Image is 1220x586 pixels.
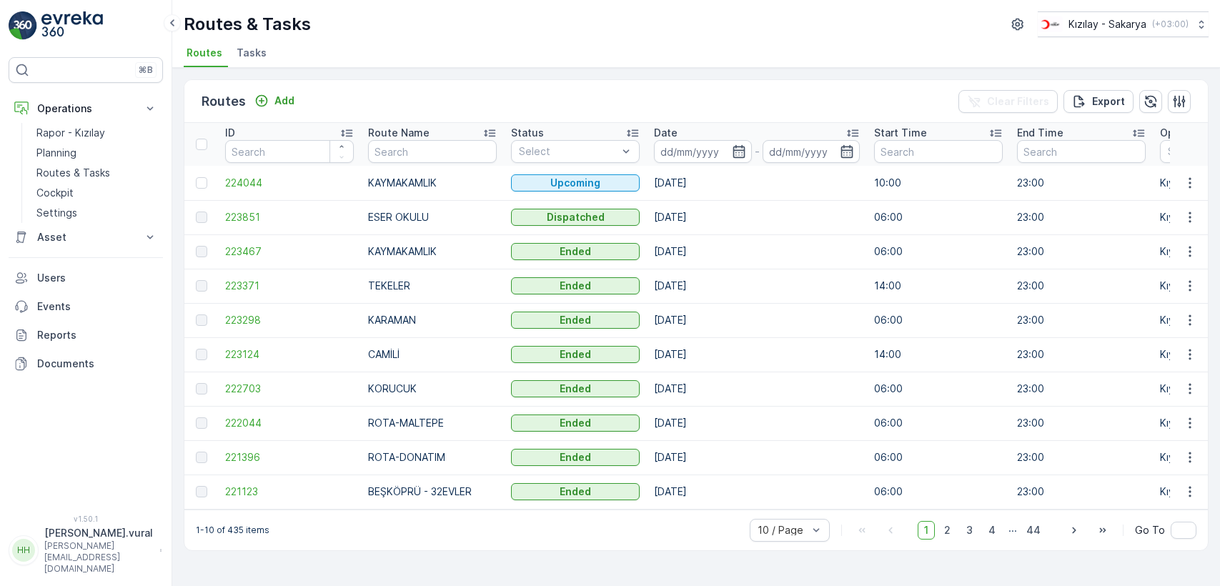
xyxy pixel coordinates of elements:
a: Users [9,264,163,292]
p: Routes [202,91,246,111]
a: 222703 [225,382,354,396]
div: Toggle Row Selected [196,212,207,223]
a: Cockpit [31,183,163,203]
input: dd/mm/yyyy [654,140,752,163]
button: Ended [511,380,640,397]
div: Toggle Row Selected [196,383,207,394]
button: Ended [511,243,640,260]
p: 06:00 [874,450,1003,465]
p: Cockpit [36,186,74,200]
p: KARAMAN [368,313,497,327]
button: Ended [511,312,640,329]
p: End Time [1017,126,1063,140]
span: 4 [982,521,1002,540]
button: Ended [511,414,640,432]
p: Ended [560,347,591,362]
p: 06:00 [874,485,1003,499]
input: dd/mm/yyyy [763,140,861,163]
p: ESER OKULU [368,210,497,224]
button: Export [1063,90,1134,113]
p: Ended [560,485,591,499]
img: k%C4%B1z%C4%B1lay_DTAvauz.png [1038,16,1063,32]
p: ROTA-MALTEPE [368,416,497,430]
a: Routes & Tasks [31,163,163,183]
input: Search [225,140,354,163]
td: [DATE] [647,406,867,440]
p: TEKELER [368,279,497,293]
p: 23:00 [1017,210,1146,224]
span: Routes [187,46,222,60]
a: Settings [31,203,163,223]
p: 23:00 [1017,416,1146,430]
span: v 1.50.1 [9,515,163,523]
td: [DATE] [647,303,867,337]
p: ROTA-DONATIM [368,450,497,465]
p: 06:00 [874,210,1003,224]
p: Export [1092,94,1125,109]
div: HH [12,539,35,562]
p: Add [274,94,294,108]
button: Dispatched [511,209,640,226]
button: Ended [511,277,640,294]
a: Events [9,292,163,321]
p: Ended [560,382,591,396]
p: Events [37,299,157,314]
span: 2 [938,521,957,540]
a: Rapor - Kızılay [31,123,163,143]
td: [DATE] [647,200,867,234]
p: KAYMAKAMLIK [368,176,497,190]
p: [PERSON_NAME].vural [44,526,153,540]
button: Ended [511,449,640,466]
p: CAMİLİ [368,347,497,362]
button: Ended [511,483,640,500]
span: 221396 [225,450,354,465]
div: Toggle Row Selected [196,280,207,292]
div: Toggle Row Selected [196,246,207,257]
p: Routes & Tasks [36,166,110,180]
button: Add [249,92,300,109]
a: 222044 [225,416,354,430]
button: Asset [9,223,163,252]
input: Search [1017,140,1146,163]
p: Reports [37,328,157,342]
td: [DATE] [647,166,867,200]
span: 1 [918,521,935,540]
button: Kızılay - Sakarya(+03:00) [1038,11,1209,37]
span: Go To [1135,523,1165,537]
p: Rapor - Kızılay [36,126,105,140]
p: 23:00 [1017,279,1146,293]
div: Toggle Row Selected [196,452,207,463]
img: logo [9,11,37,40]
p: 06:00 [874,416,1003,430]
p: Date [654,126,678,140]
p: Operations [37,101,134,116]
p: Upcoming [550,176,600,190]
td: [DATE] [647,337,867,372]
button: Operations [9,94,163,123]
p: 06:00 [874,244,1003,259]
p: BEŞKÖPRÜ - 32EVLER [368,485,497,499]
span: 223467 [225,244,354,259]
td: [DATE] [647,475,867,509]
button: Ended [511,346,640,363]
span: 223298 [225,313,354,327]
input: Search [874,140,1003,163]
p: Start Time [874,126,927,140]
p: Operation [1160,126,1209,140]
span: 223124 [225,347,354,362]
p: 23:00 [1017,347,1146,362]
input: Search [368,140,497,163]
img: logo_light-DOdMpM7g.png [41,11,103,40]
p: Ended [560,244,591,259]
a: 221123 [225,485,354,499]
p: [PERSON_NAME][EMAIL_ADDRESS][DOMAIN_NAME] [44,540,153,575]
p: Clear Filters [987,94,1049,109]
p: Kızılay - Sakarya [1068,17,1146,31]
a: Reports [9,321,163,349]
p: 14:00 [874,279,1003,293]
p: 14:00 [874,347,1003,362]
a: Documents [9,349,163,378]
button: HH[PERSON_NAME].vural[PERSON_NAME][EMAIL_ADDRESS][DOMAIN_NAME] [9,526,163,575]
a: 223851 [225,210,354,224]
